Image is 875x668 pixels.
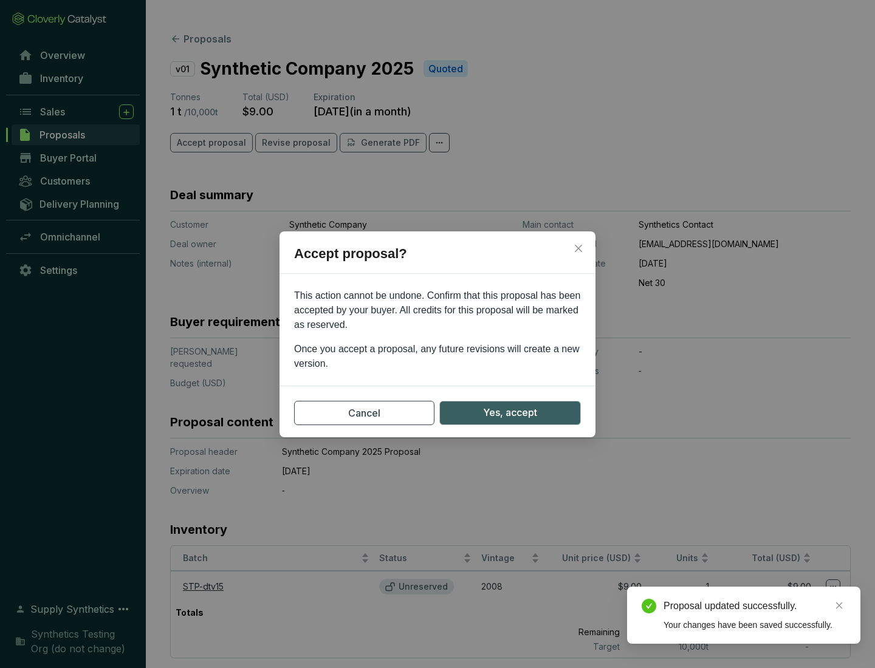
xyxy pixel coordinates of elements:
[483,405,537,420] span: Yes, accept
[294,401,434,425] button: Cancel
[280,244,595,274] h2: Accept proposal?
[348,406,380,420] span: Cancel
[294,342,581,371] p: Once you accept a proposal, any future revisions will create a new version.
[574,244,583,253] span: close
[569,239,588,258] button: Close
[642,599,656,613] span: check-circle
[664,618,846,632] div: Your changes have been saved successfully.
[439,401,581,425] button: Yes, accept
[832,599,846,612] a: Close
[294,288,581,332] p: This action cannot be undone. Confirm that this proposal has been accepted by your buyer. All cre...
[835,601,843,610] span: close
[569,244,588,253] span: Close
[664,599,846,613] div: Proposal updated successfully.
